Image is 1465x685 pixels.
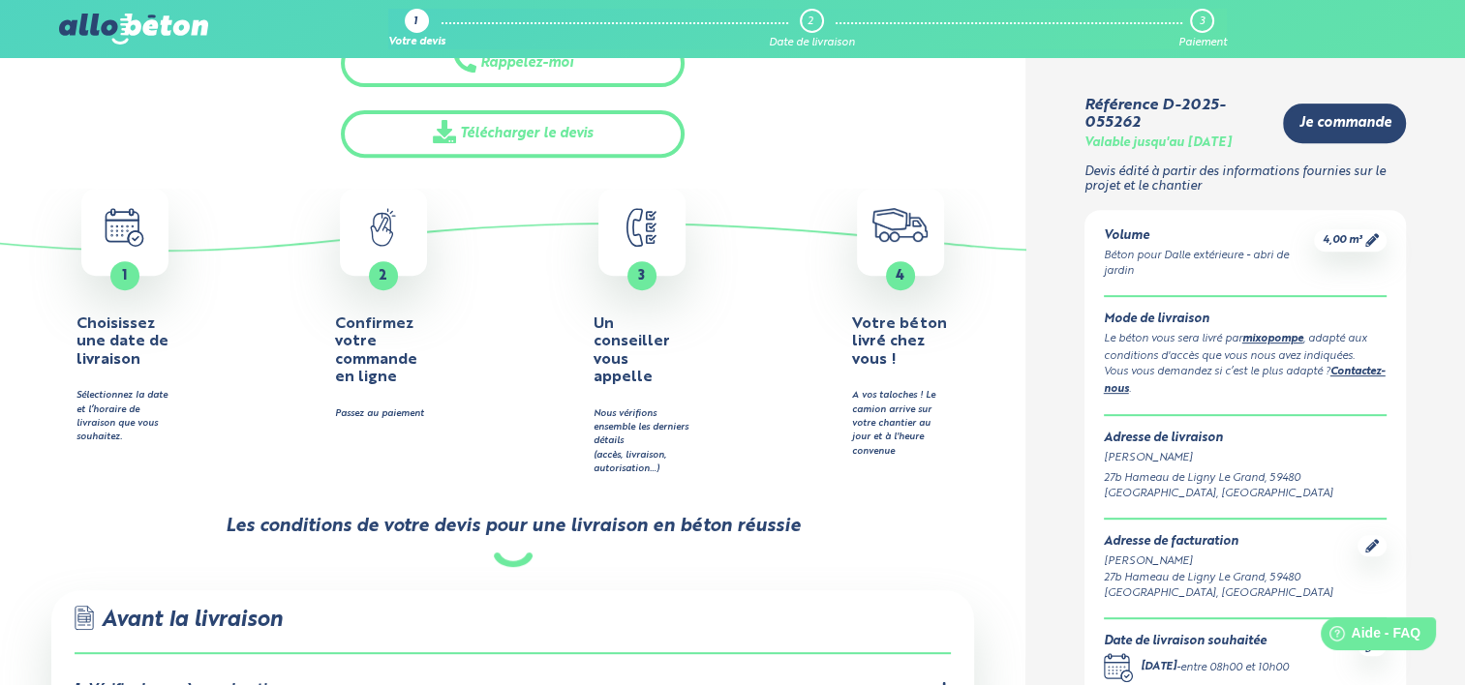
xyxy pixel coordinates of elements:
a: Je commande [1283,104,1406,143]
div: [PERSON_NAME] [1104,450,1388,466]
div: Date de livraison [769,37,855,49]
div: [DATE] [1141,660,1176,676]
div: Le béton vous sera livré par , adapté aux conditions d'accès que vous nous avez indiquées. [1104,331,1388,365]
a: 2 Date de livraison [769,9,855,49]
div: Vous vous demandez si c’est le plus adapté ? . [1104,364,1388,399]
div: Adresse de livraison [1104,432,1388,446]
span: 1 [122,269,127,283]
a: 2 Confirmez votre commande en ligne Passez au paiement [259,189,507,422]
div: Paiement [1178,37,1227,49]
div: Les conditions de votre devis pour une livraison en béton réussie [226,516,801,537]
div: Sélectionnez la date et l’horaire de livraison que vous souhaitez. [76,389,173,445]
a: 3 Paiement [1178,9,1227,49]
button: Rappelez-moi [341,40,686,87]
div: Votre devis [388,37,445,49]
div: 27b Hameau de Ligny Le Grand, 59480 [GEOGRAPHIC_DATA], [GEOGRAPHIC_DATA] [1104,570,1358,603]
div: Passez au paiement [335,407,432,421]
div: Adresse de facturation [1104,535,1358,550]
a: mixopompe [1242,334,1303,344]
h4: Choisissez une date de livraison [76,315,173,369]
span: 2 [379,269,387,283]
a: 1 Votre devis [388,9,445,49]
div: Nous vérifions ensemble les derniers détails (accès, livraison, autorisation…) [594,407,690,477]
h4: Votre béton livré chez vous ! [852,315,949,369]
div: 3 [1199,15,1204,28]
div: Date de livraison souhaitée [1104,635,1289,649]
img: allobéton [59,14,208,45]
div: Béton pour Dalle extérieure - abri de jardin [1104,248,1315,281]
img: truck.c7a9816ed8b9b1312949.png [872,208,928,242]
div: A vos taloches ! Le camion arrive sur votre chantier au jour et à l'heure convenue [852,389,949,459]
div: entre 08h00 et 10h00 [1180,660,1289,676]
div: Volume [1104,229,1315,244]
div: Mode de livraison [1104,313,1388,327]
p: Devis édité à partir des informations fournies sur le projet et le chantier [1084,165,1407,194]
h4: Confirmez votre commande en ligne [335,315,432,387]
div: [PERSON_NAME] [1104,553,1358,570]
div: Valable jusqu'au [DATE] [1084,136,1232,151]
a: Télécharger le devis [341,110,686,158]
div: 1 [413,16,417,29]
span: 3 [638,269,645,283]
span: 4 [896,269,904,283]
div: Référence D-2025-055262 [1084,97,1268,133]
h4: Un conseiller vous appelle [594,315,690,387]
div: 2 [808,15,813,28]
div: Avant la livraison [75,606,951,655]
div: - [1141,660,1289,676]
span: Je commande [1298,115,1390,132]
button: 3 Un conseiller vous appelle Nous vérifions ensemble les derniers détails(accès, livraison, autor... [517,189,766,477]
iframe: Help widget launcher [1293,610,1444,664]
div: 27b Hameau de Ligny Le Grand, 59480 [GEOGRAPHIC_DATA], [GEOGRAPHIC_DATA] [1104,470,1388,503]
